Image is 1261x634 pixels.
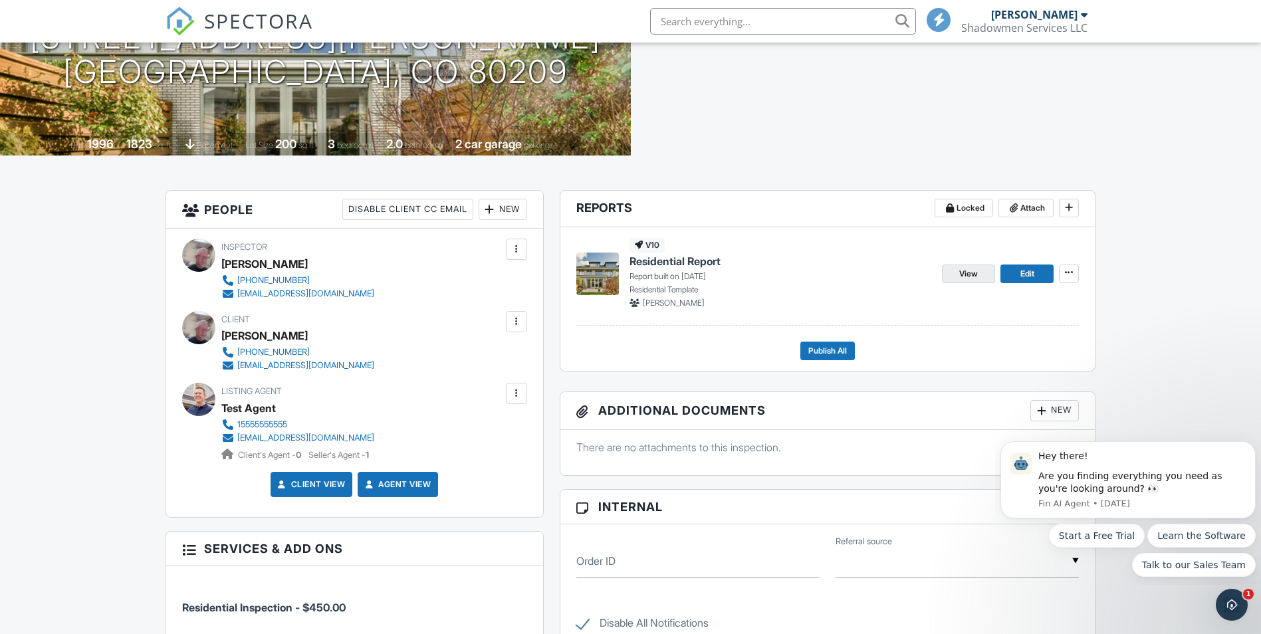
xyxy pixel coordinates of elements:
[221,386,282,396] span: Listing Agent
[221,242,267,252] span: Inspector
[221,287,374,300] a: [EMAIL_ADDRESS][DOMAIN_NAME]
[1216,589,1248,621] iframe: Intercom live chat
[237,288,374,299] div: [EMAIL_ADDRESS][DOMAIN_NAME]
[576,617,709,633] label: Disable All Notifications
[991,8,1078,21] div: [PERSON_NAME]
[197,140,233,150] span: basement
[479,199,527,220] div: New
[30,20,601,90] h1: [STREET_ADDRESS][PERSON_NAME] [GEOGRAPHIC_DATA], CO 80209
[337,140,374,150] span: bedrooms
[237,275,310,286] div: [PHONE_NUMBER]
[221,326,308,346] div: [PERSON_NAME]
[154,140,173,150] span: sq. ft.
[386,137,403,151] div: 2.0
[560,392,1095,430] h3: Additional Documents
[237,433,374,443] div: [EMAIL_ADDRESS][DOMAIN_NAME]
[87,137,114,151] div: 1996
[182,576,527,625] li: Service: Residential Inspection
[221,359,374,372] a: [EMAIL_ADDRESS][DOMAIN_NAME]
[1243,589,1254,599] span: 1
[237,360,374,371] div: [EMAIL_ADDRESS][DOMAIN_NAME]
[221,274,374,287] a: [PHONE_NUMBER]
[1030,400,1079,421] div: New
[221,431,374,445] a: [EMAIL_ADDRESS][DOMAIN_NAME]
[221,398,276,418] a: Test Agent
[961,21,1088,35] div: Shadowmen Services LLC
[576,440,1080,455] p: There are no attachments to this inspection.
[221,254,308,274] div: [PERSON_NAME]
[328,137,335,151] div: 3
[836,536,892,548] label: Referral source
[296,450,301,460] strong: 0
[524,140,550,150] span: parking
[166,7,195,36] img: The Best Home Inspection Software - Spectora
[204,7,313,35] span: SPECTORA
[576,554,616,568] label: Order ID
[221,418,374,431] a: 15555555555
[275,137,296,151] div: 200
[166,18,313,46] a: SPECTORA
[238,450,303,460] span: Client's Agent -
[308,450,369,460] span: Seller's Agent -
[275,478,346,491] a: Client View
[237,347,310,358] div: [PHONE_NUMBER]
[70,140,85,150] span: Built
[362,478,431,491] a: Agent View
[237,419,287,430] div: 15555555555
[245,140,273,150] span: Lot Size
[560,490,1095,524] h3: Internal
[221,314,250,324] span: Client
[995,429,1261,585] iframe: Intercom notifications message
[405,140,443,150] span: bathrooms
[182,601,346,614] span: Residential Inspection - $450.00
[366,450,369,460] strong: 1
[298,140,315,150] span: sq.ft.
[455,137,522,151] div: 2 car garage
[166,532,543,566] h3: Services & Add ons
[221,346,374,359] a: [PHONE_NUMBER]
[342,199,473,220] div: Disable Client CC Email
[166,191,543,229] h3: People
[126,137,152,151] div: 1823
[650,8,916,35] input: Search everything...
